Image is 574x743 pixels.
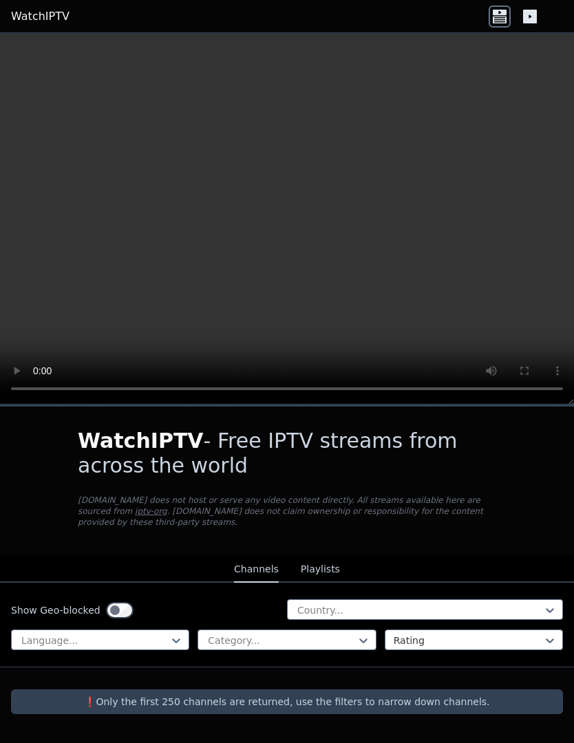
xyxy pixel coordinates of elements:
button: Channels [234,557,279,583]
button: Playlists [301,557,340,583]
p: [DOMAIN_NAME] does not host or serve any video content directly. All streams available here are s... [78,495,496,528]
h1: - Free IPTV streams from across the world [78,429,496,478]
label: Show Geo-blocked [11,603,100,617]
a: iptv-org [135,506,167,516]
span: WatchIPTV [78,429,204,453]
a: WatchIPTV [11,8,70,25]
p: ❗️Only the first 250 channels are returned, use the filters to narrow down channels. [17,695,557,709]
